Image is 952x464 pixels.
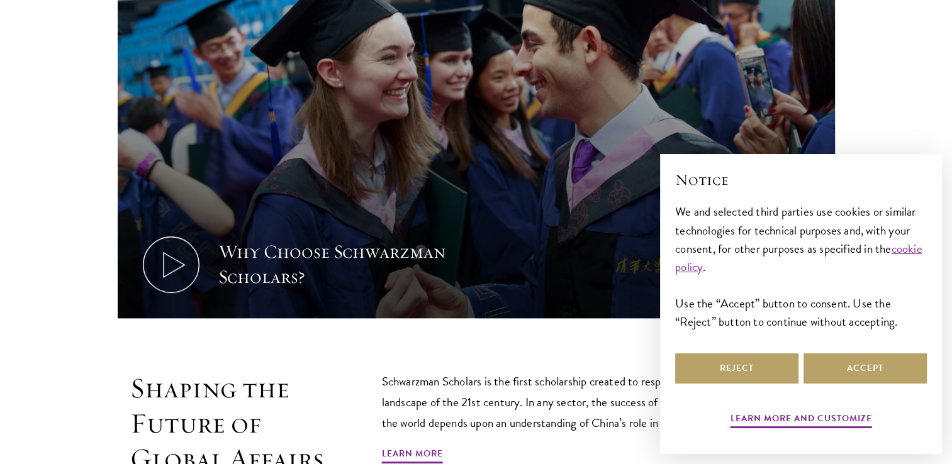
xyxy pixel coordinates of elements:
[731,411,872,430] button: Learn more and customize
[382,371,778,433] p: Schwarzman Scholars is the first scholarship created to respond to the geopolitical landscape of ...
[675,240,922,276] a: cookie policy
[675,353,798,384] button: Reject
[675,202,927,330] div: We and selected third parties use cookies or similar technologies for technical purposes and, wit...
[804,353,927,384] button: Accept
[218,240,451,290] div: Why Choose Schwarzman Scholars?
[675,169,927,191] h2: Notice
